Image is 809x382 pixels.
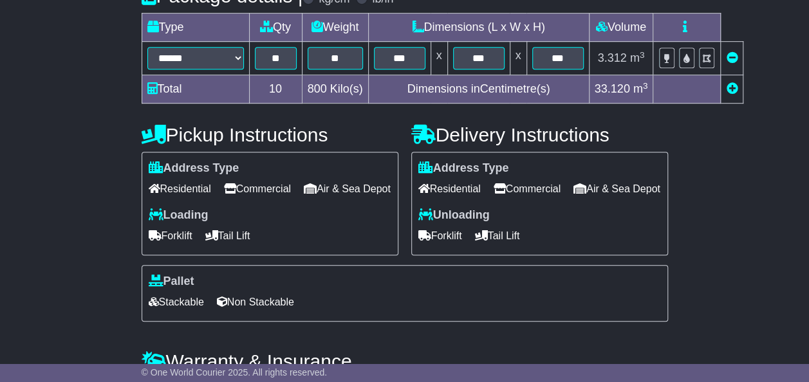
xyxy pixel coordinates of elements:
td: Qty [249,14,302,42]
label: Loading [149,208,209,223]
td: Dimensions in Centimetre(s) [368,75,589,104]
span: Residential [149,179,211,199]
td: Kilo(s) [302,75,368,104]
span: Commercial [494,179,561,199]
span: 33.120 [595,82,630,95]
h4: Pickup Instructions [142,124,398,145]
label: Pallet [149,275,194,289]
h4: Delivery Instructions [411,124,668,145]
td: 10 [249,75,302,104]
a: Add new item [726,82,738,95]
span: Non Stackable [217,292,294,312]
label: Unloading [418,208,490,223]
label: Address Type [418,161,509,176]
span: m [633,82,648,95]
td: Total [142,75,249,104]
span: © One World Courier 2025. All rights reserved. [142,367,328,377]
td: x [510,42,526,75]
span: Tail Lift [205,226,250,246]
span: 3.312 [598,51,627,64]
span: Air & Sea Depot [573,179,660,199]
a: Remove this item [726,51,738,64]
span: Tail Lift [475,226,520,246]
sup: 3 [640,50,645,60]
td: Volume [589,14,653,42]
span: Stackable [149,292,204,312]
span: Air & Sea Depot [304,179,391,199]
span: Forklift [418,226,462,246]
h4: Warranty & Insurance [142,350,668,372]
td: Type [142,14,249,42]
span: 800 [308,82,327,95]
td: Dimensions (L x W x H) [368,14,589,42]
td: x [431,42,447,75]
span: Residential [418,179,481,199]
label: Address Type [149,161,239,176]
td: Weight [302,14,368,42]
span: Commercial [224,179,291,199]
span: Forklift [149,226,192,246]
span: m [630,51,645,64]
sup: 3 [643,81,648,91]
